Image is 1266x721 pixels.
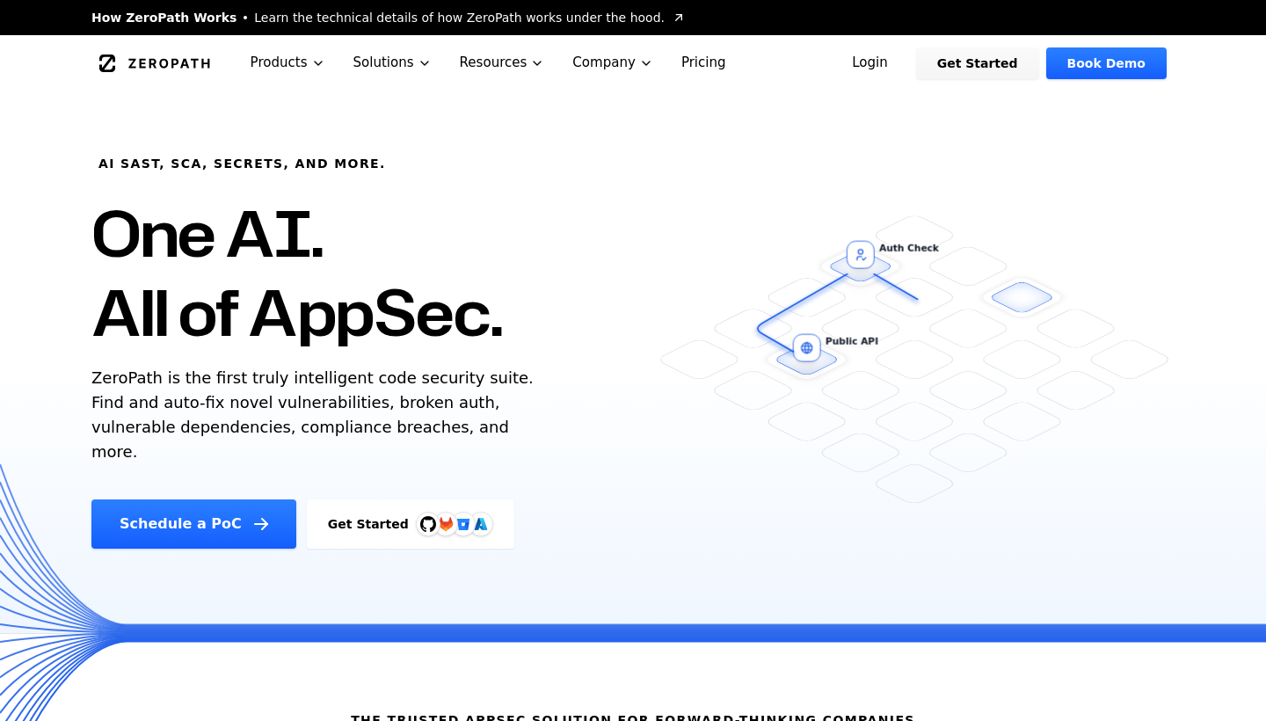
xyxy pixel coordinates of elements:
span: How ZeroPath Works [91,9,236,26]
a: Pricing [667,35,740,91]
img: GitLab [428,506,463,542]
a: Book Demo [1046,47,1167,79]
h6: AI SAST, SCA, Secrets, and more. [98,155,386,172]
button: Products [236,35,339,91]
a: Login [831,47,909,79]
button: Resources [446,35,559,91]
a: How ZeroPath WorksLearn the technical details of how ZeroPath works under the hood. [91,9,686,26]
svg: Bitbucket [454,514,473,534]
button: Company [558,35,667,91]
p: ZeroPath is the first truly intelligent code security suite. Find and auto-fix novel vulnerabilit... [91,366,542,464]
a: Get StartedGitHubGitLabAzure [307,499,514,549]
a: Get Started [916,47,1039,79]
nav: Global [70,35,1196,91]
span: Learn the technical details of how ZeroPath works under the hood. [254,9,665,26]
a: Schedule a PoC [91,499,296,549]
img: GitHub [420,516,436,532]
button: Solutions [339,35,446,91]
img: Azure [474,517,488,531]
h1: One AI. All of AppSec. [91,193,502,352]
